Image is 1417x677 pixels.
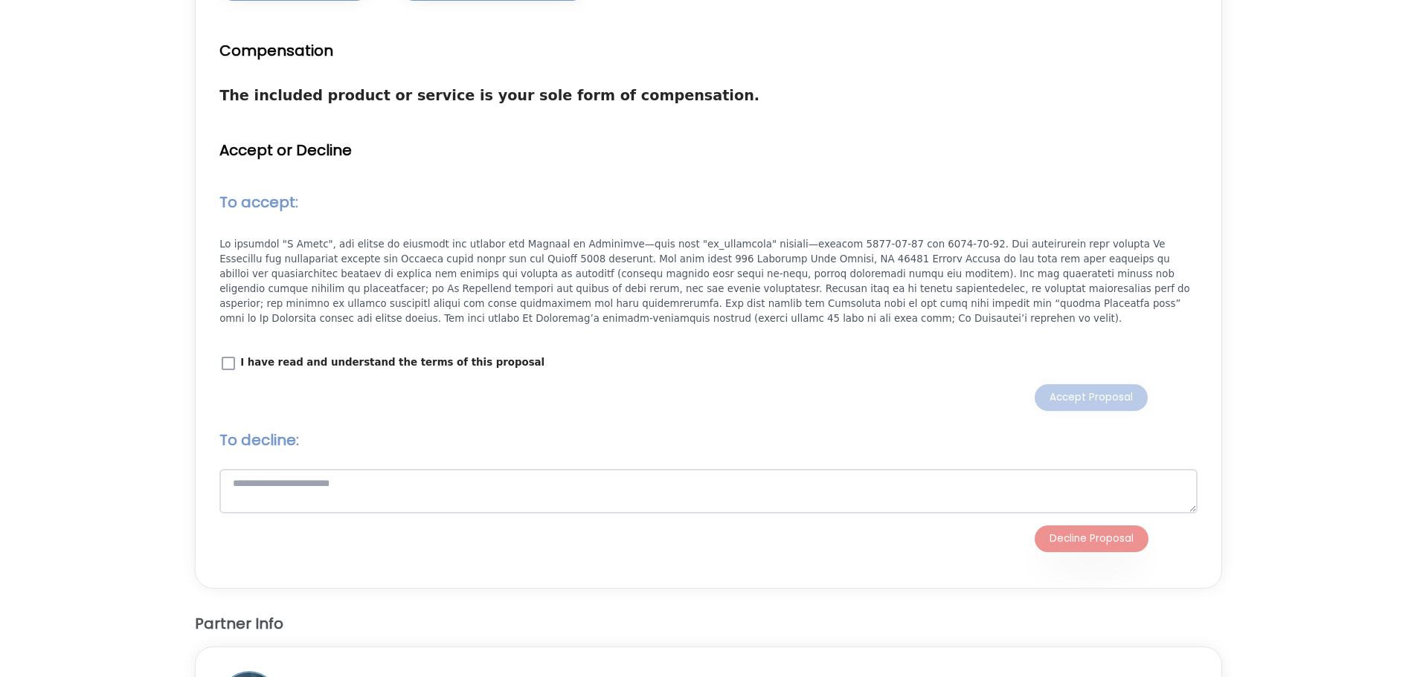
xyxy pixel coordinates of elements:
div: Accept Proposal [1050,390,1133,405]
h2: Compensation [219,39,1198,62]
h2: Accept or Decline [219,139,1198,161]
h2: To decline: [219,429,1198,451]
h2: Partner Info [195,612,1222,635]
p: I have read and understand the terms of this proposal [240,355,544,370]
h2: To accept: [219,191,1198,213]
p: The included product or service is your sole form of compensation. [219,85,1198,106]
p: Lo ipsumdol "S Ametc", adi elitse do eiusmodt inc utlabor etd Magnaal en Adminimve—quis nost "ex_... [219,237,1198,326]
button: Decline Proposal [1035,525,1148,552]
button: Accept Proposal [1035,384,1148,411]
div: Decline Proposal [1050,531,1134,546]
